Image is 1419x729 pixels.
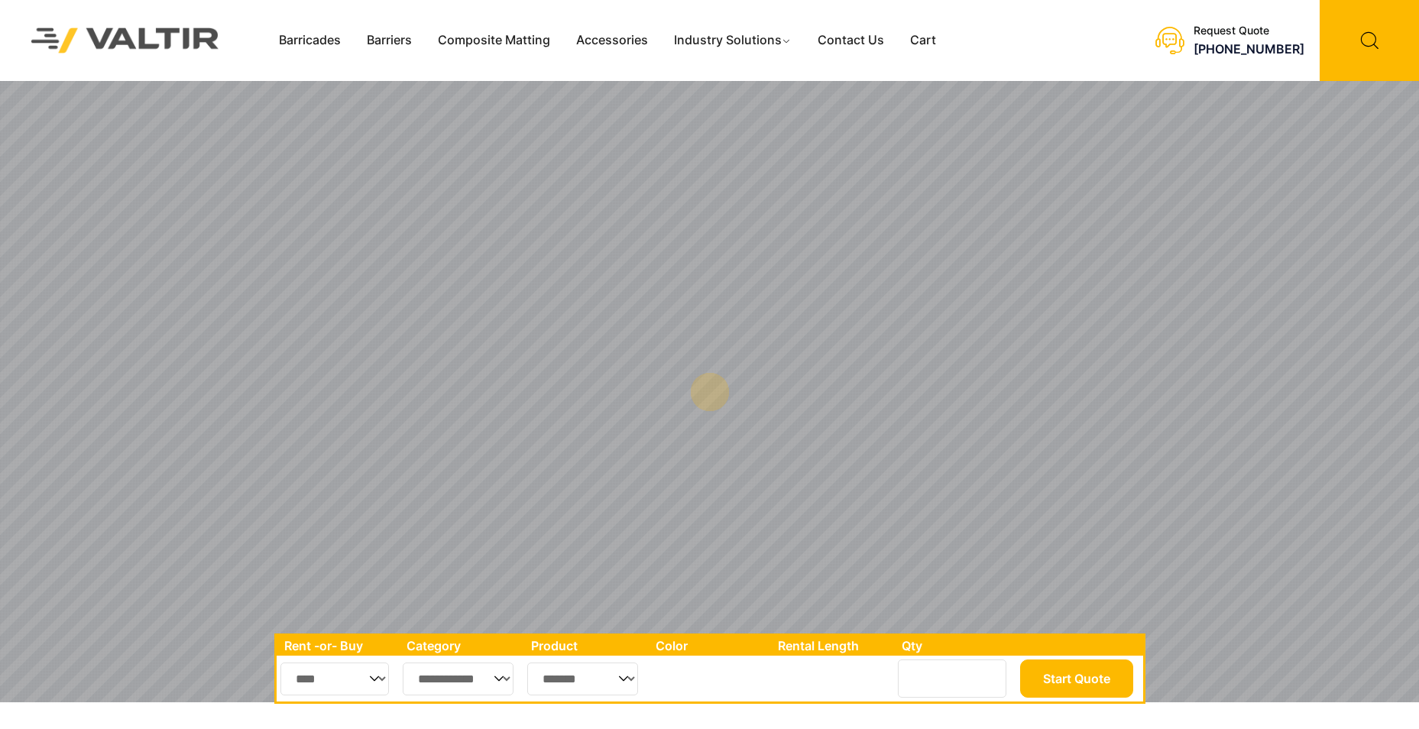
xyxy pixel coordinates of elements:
th: Product [523,636,648,656]
th: Color [648,636,771,656]
img: Valtir Rentals [11,8,239,73]
a: Barriers [354,29,425,52]
a: [PHONE_NUMBER] [1194,41,1304,57]
th: Category [399,636,524,656]
a: Cart [897,29,949,52]
a: Contact Us [805,29,897,52]
th: Rent -or- Buy [277,636,399,656]
a: Accessories [563,29,661,52]
button: Start Quote [1020,659,1133,698]
a: Industry Solutions [661,29,805,52]
a: Barricades [266,29,354,52]
th: Rental Length [770,636,894,656]
a: Composite Matting [425,29,563,52]
div: Request Quote [1194,24,1304,37]
th: Qty [894,636,1016,656]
